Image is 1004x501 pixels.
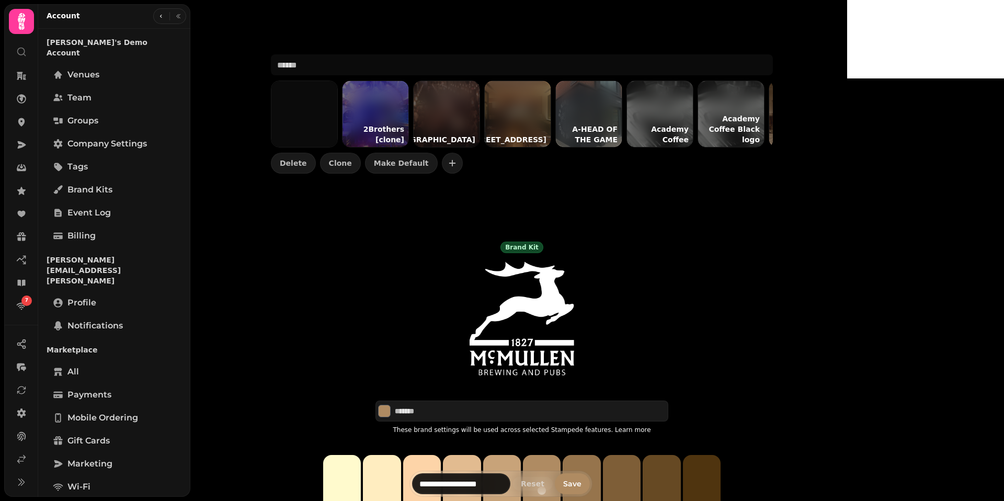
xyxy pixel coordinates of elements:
a: Academy Coffee Black logo [698,81,765,147]
p: [PERSON_NAME]'s Demo Account [47,33,182,62]
p: Academy Coffee [627,122,693,147]
span: Company settings [67,138,147,150]
img: aHR0cHM6Ly9maWxlcy5zdGFtcGVkZS5haS83ZWViN2UyZC02M2Q1LTQ4NWItYTQ2Zi1kYmJiMTk0Njg4MmQvbWVkaWEvMGM5Y... [769,81,835,147]
a: Team [47,87,182,108]
span: Mobile ordering [67,412,138,424]
a: Notifications [47,315,182,336]
p: 2Brothers [clone] [343,122,408,147]
a: 7 [11,295,32,316]
a: Mobile ordering [47,407,182,428]
img: aHR0cHM6Ly9maWxlcy5zdGFtcGVkZS5haS83ZWViN2UyZC02M2Q1LTQ4NWItYTQ2Zi1kYmJiMTk0Njg4MmQvbWVkaWEvOTQwN... [414,81,480,147]
span: Reset [521,480,544,487]
span: Billing [67,230,96,242]
span: Marketing [67,458,112,470]
a: Event log [47,202,182,223]
a: Payments [47,384,182,405]
span: Payments [67,389,111,401]
span: Save [563,480,581,487]
img: aHR0cHM6Ly9maWxlcy5zdGFtcGVkZS5haS83ZWViN2UyZC02M2Q1LTQ4NWItYTQ2Zi1kYmJiMTk0Njg4MmQvbWVkaWEvODFiM... [438,253,606,384]
a: Venues [47,64,182,85]
button: Make Default [365,153,438,174]
button: Clone [320,153,361,174]
button: Delete [271,153,316,174]
p: Marketplace [47,340,182,359]
span: All [67,366,79,378]
a: Marketing [47,453,182,474]
span: 7 [25,297,28,304]
span: Notifications [67,320,123,332]
a: Tags [47,156,182,177]
a: Albariño Tapas [769,81,836,147]
button: Select color [378,405,391,417]
button: Reset [512,477,553,491]
img: aHR0cHM6Ly9maWxlcy5zdGFtcGVkZS5haS83ZWViN2UyZC02M2Q1LTQ4NWItYTQ2Zi1kYmJiMTk0Njg4MmQvbWVkaWEvNTBhN... [556,81,622,147]
a: [STREET_ADDRESS] [484,81,551,147]
img: aHR0cHM6Ly9maWxlcy5zdGFtcGVkZS5haS83ZWViN2UyZC02M2Q1LTQ4NWItYTQ2Zi1kYmJiMTk0Njg4MmQvbWVkaWEvZGUzO... [485,81,551,147]
span: Groups [67,115,98,127]
a: Billing [47,225,182,246]
p: Albariño Tapas [769,122,835,147]
h2: Account [47,10,80,21]
a: Academy Coffee [626,81,693,147]
a: Brand Kits [47,179,182,200]
img: aHR0cHM6Ly9maWxlcy5zdGFtcGVkZS5haS83ZWViN2UyZC02M2Q1LTQ4NWItYTQ2Zi1kYmJiMTk0Njg4MmQvbWVkaWEvYzY3Z... [698,81,764,147]
p: Academy Coffee Black logo [698,111,764,147]
span: Venues [67,69,99,81]
a: Wi-Fi [47,476,182,497]
a: Gift cards [47,430,182,451]
p: [STREET_ADDRESS] [462,132,551,147]
a: All [47,361,182,382]
a: Company settings [47,133,182,154]
span: Event log [67,207,111,219]
p: A-HEAD OF THE GAME [556,122,622,147]
span: Wi-Fi [67,481,90,493]
a: Profile [47,292,182,313]
img: aHR0cHM6Ly9maWxlcy5zdGFtcGVkZS5haS83ZWViN2UyZC02M2Q1LTQ4NWItYTQ2Zi1kYmJiMTk0Njg4MmQvbWVkaWEvNTY0Y... [343,81,408,147]
span: Gift cards [67,435,110,447]
span: Make Default [374,160,429,167]
span: Team [67,92,92,104]
span: Clone [329,160,352,167]
span: Brand Kits [67,184,112,196]
img: aHR0cHM6Ly9maWxlcy5zdGFtcGVkZS5haS83ZWViN2UyZC02M2Q1LTQ4NWItYTQ2Zi1kYmJiMTk0Njg4MmQvbWVkaWEvYzY3Z... [627,81,693,147]
span: Tags [67,161,88,173]
span: Delete [280,160,307,167]
button: Save [555,473,590,494]
a: [GEOGRAPHIC_DATA] [413,81,480,147]
p: [GEOGRAPHIC_DATA] [385,132,480,147]
p: [PERSON_NAME][EMAIL_ADDRESS][PERSON_NAME] [47,251,182,290]
a: Learn more [615,426,651,434]
div: Select color [375,401,668,422]
a: 2Brothers [clone] [342,81,409,147]
a: Groups [47,110,182,131]
div: Brand kit [500,242,543,253]
a: A-HEAD OF THE GAME [555,81,622,147]
p: These brand settings will be used across selected Stampede features. [375,424,668,436]
span: Profile [67,297,96,309]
